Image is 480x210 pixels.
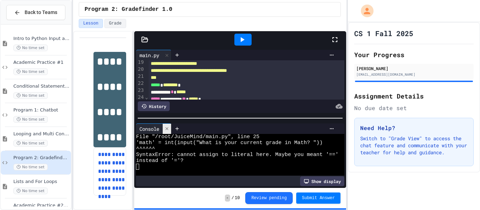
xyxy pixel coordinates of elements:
span: No time set [13,140,48,147]
span: Conditional Statements and Formatting Strings and Numbers [13,83,70,89]
div: Show display [300,176,344,186]
span: No time set [13,45,48,51]
span: ^^^^^^ [136,146,155,152]
span: SyntaxError: cannot assign to literal here. Maybe you meant '==' [136,152,338,158]
span: No time set [13,92,48,99]
div: No due date set [354,104,474,112]
span: No time set [13,68,48,75]
div: [PERSON_NAME] [356,65,472,72]
span: 'math' = int(input("What is your current grade in Math? ")) [136,140,323,146]
span: / [232,195,234,201]
span: Looping and Multi Conditions [13,131,70,137]
span: instead of '='? [136,158,183,164]
div: Console [136,125,163,133]
div: main.py [136,50,171,60]
span: Back to Teams [25,9,57,16]
span: Fold line [145,94,148,100]
button: Back to Teams [6,5,65,20]
span: Academic Practice #2: Lists [13,203,70,209]
div: 22 [136,80,145,87]
span: Submit Answer [302,195,335,201]
h1: CS 1 Fall 2025 [354,28,413,38]
span: 10 [235,195,240,201]
div: [EMAIL_ADDRESS][DOMAIN_NAME] [356,72,472,77]
span: Academic Practice #1 [13,60,70,66]
span: No time set [13,116,48,123]
div: 19 [136,59,145,66]
button: Review pending [245,192,293,204]
div: 24 [136,94,145,101]
span: Lists and For Loops [13,179,70,185]
span: File "/root/JuiceMind/main.py", line 25 [136,134,259,140]
button: Lesson [79,19,103,28]
button: Submit Answer [296,192,340,204]
div: main.py [136,52,163,59]
span: No time set [13,164,48,170]
h3: Need Help? [360,124,468,132]
div: My Account [353,3,375,19]
div: 23 [136,87,145,94]
h2: Your Progress [354,50,474,60]
span: Program 2: Gradefinder 1.0 [13,155,70,161]
span: - [225,195,230,202]
div: 20 [136,66,145,73]
span: No time set [13,188,48,194]
div: History [138,101,170,111]
span: Program 1: Chatbot [13,107,70,113]
p: Switch to "Grade View" to access the chat feature and communicate with your teacher for help and ... [360,135,468,156]
span: Intro to Python Input and output [13,36,70,42]
span: Program 2: Gradefinder 1.0 [85,5,173,14]
div: Console [136,123,171,134]
div: 21 [136,73,145,80]
button: Grade [104,19,126,28]
h2: Assignment Details [354,91,474,101]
